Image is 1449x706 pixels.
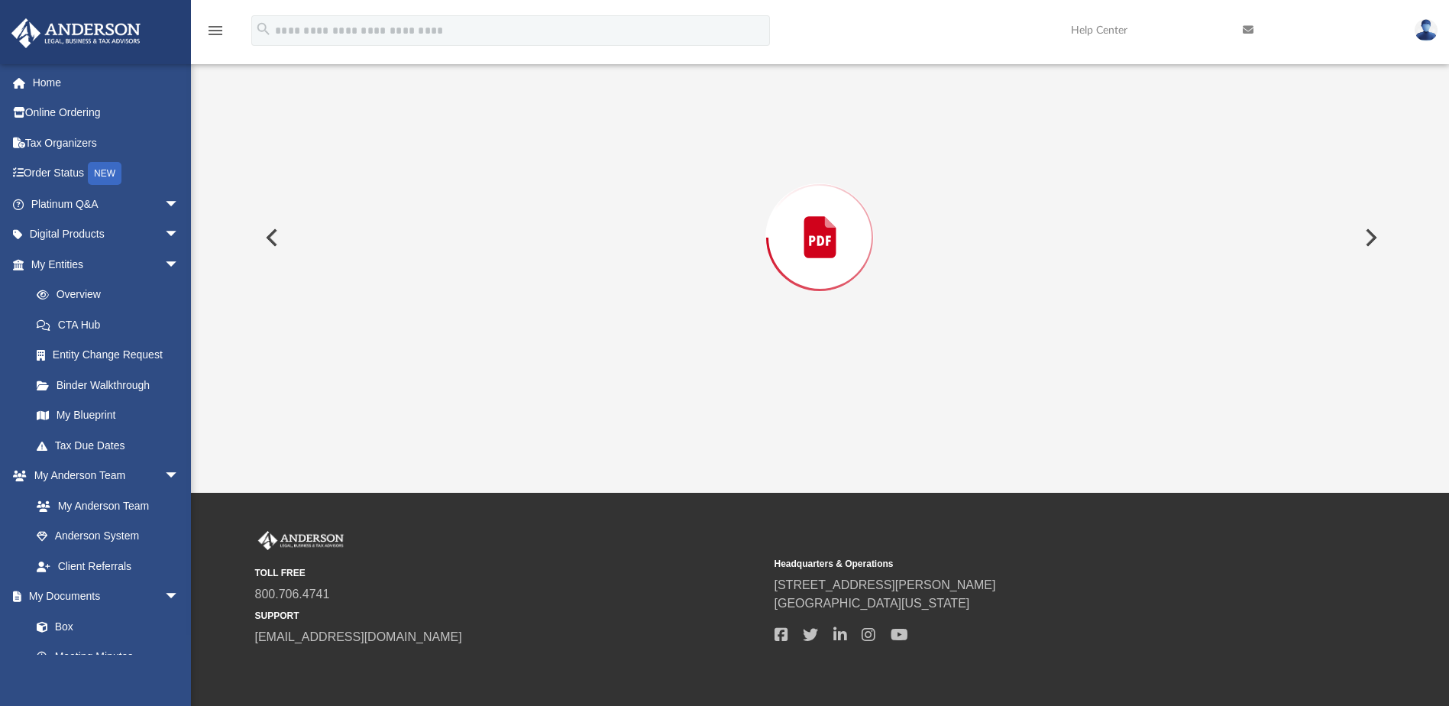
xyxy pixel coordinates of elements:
a: Entity Change Request [21,340,202,371]
a: My Blueprint [21,400,195,431]
small: SUPPORT [255,609,764,623]
i: menu [206,21,225,40]
a: Digital Productsarrow_drop_down [11,219,202,250]
a: Binder Walkthrough [21,370,202,400]
a: Client Referrals [21,551,195,581]
a: My Anderson Team [21,491,187,521]
a: Online Ordering [11,98,202,128]
a: 800.706.4741 [255,588,330,601]
span: arrow_drop_down [164,581,195,613]
a: Platinum Q&Aarrow_drop_down [11,189,202,219]
img: User Pic [1415,19,1438,41]
a: [STREET_ADDRESS][PERSON_NAME] [775,578,996,591]
a: CTA Hub [21,309,202,340]
a: Home [11,67,202,98]
a: Order StatusNEW [11,158,202,189]
button: Next File [1353,216,1386,259]
a: Overview [21,280,202,310]
i: search [255,21,272,37]
a: [EMAIL_ADDRESS][DOMAIN_NAME] [255,630,462,643]
a: My Anderson Teamarrow_drop_down [11,461,195,491]
span: arrow_drop_down [164,189,195,220]
small: Headquarters & Operations [775,557,1283,571]
a: Tax Due Dates [21,430,202,461]
div: NEW [88,162,121,185]
img: Anderson Advisors Platinum Portal [7,18,145,48]
span: arrow_drop_down [164,249,195,280]
a: Tax Organizers [11,128,202,158]
span: arrow_drop_down [164,219,195,251]
a: My Documentsarrow_drop_down [11,581,195,612]
a: Anderson System [21,521,195,552]
a: [GEOGRAPHIC_DATA][US_STATE] [775,597,970,610]
a: Meeting Minutes [21,642,195,672]
img: Anderson Advisors Platinum Portal [255,531,347,551]
button: Previous File [254,216,287,259]
a: Box [21,611,187,642]
small: TOLL FREE [255,566,764,580]
span: arrow_drop_down [164,461,195,492]
a: menu [206,29,225,40]
a: My Entitiesarrow_drop_down [11,249,202,280]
